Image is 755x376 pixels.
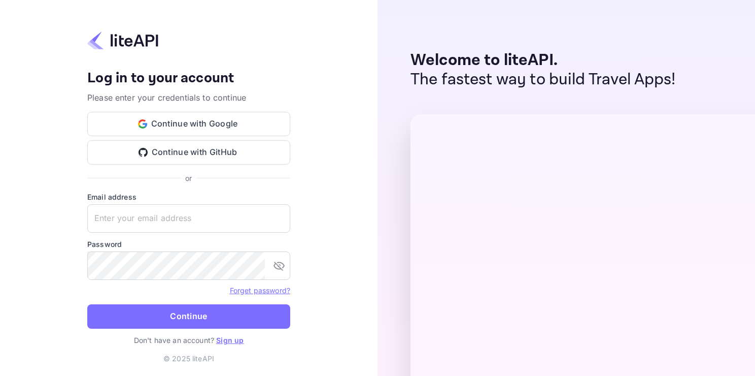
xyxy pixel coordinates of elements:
[87,204,290,233] input: Enter your email address
[87,30,158,50] img: liteapi
[87,304,290,329] button: Continue
[410,51,676,70] p: Welcome to liteAPI.
[87,91,290,104] p: Please enter your credentials to continue
[87,192,290,202] label: Email address
[185,173,192,183] p: or
[410,70,676,89] p: The fastest way to build Travel Apps!
[87,140,290,165] button: Continue with GitHub
[230,286,290,295] a: Forget password?
[87,335,290,346] p: Don't have an account?
[87,239,290,249] label: Password
[216,336,244,344] a: Sign up
[163,353,214,364] p: © 2025 liteAPI
[269,256,289,276] button: toggle password visibility
[87,112,290,136] button: Continue with Google
[230,285,290,295] a: Forget password?
[87,70,290,87] h4: Log in to your account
